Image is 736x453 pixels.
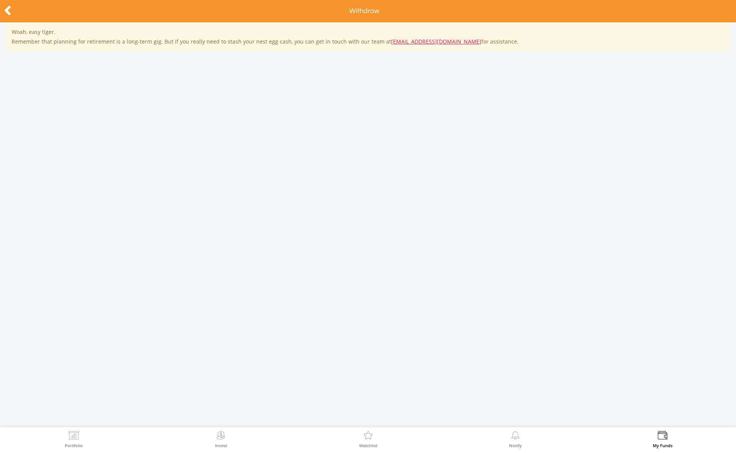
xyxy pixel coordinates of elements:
a: Watchlist [359,431,377,448]
img: View Notifications [509,431,521,442]
a: Invest [215,431,227,448]
label: Watchlist [359,443,377,448]
img: Invest Now [215,431,227,442]
a: Notify [509,431,522,448]
a: [EMAIL_ADDRESS][DOMAIN_NAME] [391,38,481,45]
label: Invest [215,443,227,448]
img: Watchlist [362,431,374,442]
img: View Portfolio [68,431,80,442]
img: View Funds [657,431,669,442]
label: Notify [509,443,522,448]
a: My Funds [653,431,672,448]
p: Remember that planning for retirement is a long-term gig. But if you really need to stash your ne... [12,38,724,45]
label: My Funds [653,443,672,448]
label: Portfolio [65,443,83,448]
a: Portfolio [65,431,83,448]
p: Woah, easy tiger. [12,28,724,36]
